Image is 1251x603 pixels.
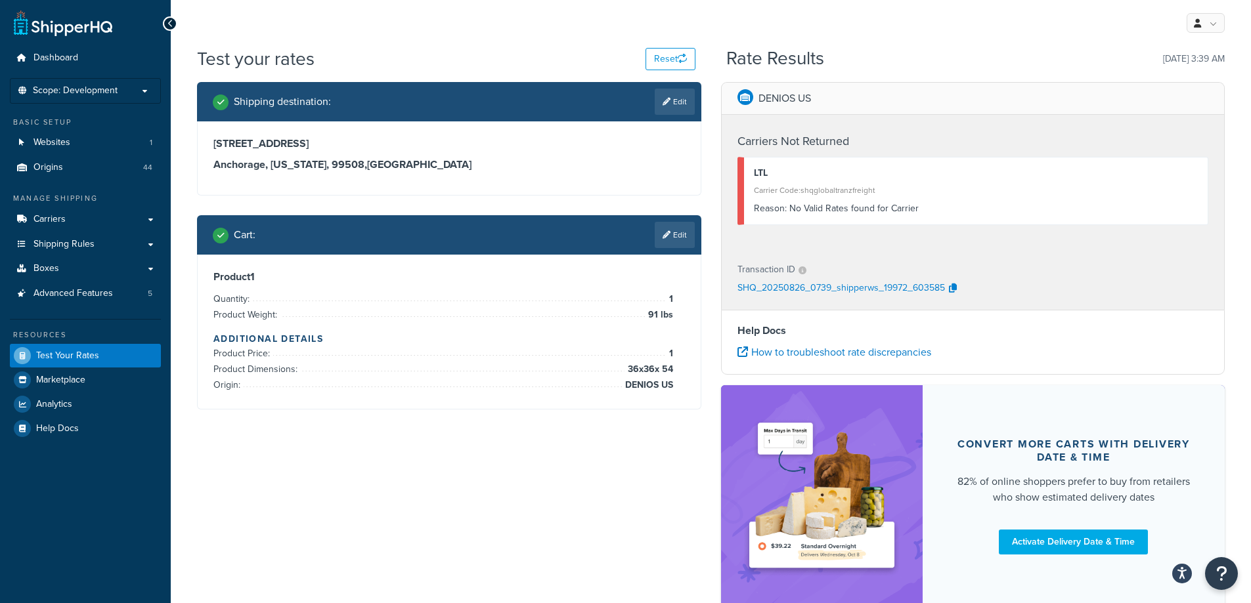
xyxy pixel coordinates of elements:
a: Boxes [10,257,161,281]
p: Transaction ID [737,260,795,279]
span: 91 lbs [645,307,673,323]
a: Marketplace [10,368,161,392]
div: LTL [754,164,1198,182]
img: feature-image-ddt-36eae7f7280da8017bfb280eaccd9c446f90b1fe08728e4019434db127062ab4.png [741,405,903,587]
a: Activate Delivery Date & Time [999,530,1148,554]
span: Boxes [33,263,59,274]
h1: Test your rates [197,46,315,72]
span: Origin: [213,378,244,392]
a: Websites1 [10,131,161,155]
a: Advanced Features5 [10,281,161,306]
h3: [STREET_ADDRESS] [213,137,685,150]
span: Shipping Rules [33,239,95,250]
span: Advanced Features [33,288,113,299]
a: How to troubleshoot rate discrepancies [737,344,931,360]
span: DENIOS US [622,377,673,393]
a: Edit [655,89,695,115]
a: Dashboard [10,46,161,70]
span: 36 x 36 x 54 [625,362,673,377]
div: Basic Setup [10,117,161,128]
h4: Additional Details [213,332,685,346]
li: Advanced Features [10,281,161,306]
span: Dashboard [33,52,78,64]
p: [DATE] 3:39 AM [1163,50,1225,68]
li: Websites [10,131,161,155]
button: Open Resource Center [1205,557,1238,590]
a: Test Your Rates [10,344,161,367]
span: Analytics [36,399,72,410]
span: Scope: Development [33,85,118,96]
div: 82% of online shoppers prefer to buy from retailers who show estimated delivery dates [954,474,1194,505]
a: Carriers [10,207,161,232]
h2: Cart : [234,229,255,241]
h2: Rate Results [726,49,824,69]
h3: Anchorage, [US_STATE], 99508 , [GEOGRAPHIC_DATA] [213,158,685,171]
span: 5 [148,288,152,299]
span: Product Weight: [213,308,280,322]
h4: Carriers Not Returned [737,133,1209,150]
h4: Help Docs [737,323,1209,339]
div: No Valid Rates found for Carrier [754,199,1198,218]
span: Marketplace [36,375,85,386]
a: Origins44 [10,156,161,180]
div: Resources [10,329,161,341]
span: 1 [666,346,673,362]
span: 1 [666,291,673,307]
span: Quantity: [213,292,253,306]
h3: Product 1 [213,270,685,283]
span: Product Dimensions: [213,362,301,376]
span: Reason: [754,201,787,215]
span: Help Docs [36,423,79,434]
a: Help Docs [10,417,161,440]
span: 1 [150,137,152,148]
button: Reset [646,48,695,70]
p: DENIOS US [758,89,811,108]
span: Product Price: [213,346,273,360]
p: SHQ_20250826_0739_shipperws_19972_603585 [737,279,945,299]
div: Carrier Code: shqglobaltranzfreight [754,181,1198,199]
a: Shipping Rules [10,232,161,257]
div: Manage Shipping [10,193,161,204]
h2: Shipping destination : [234,96,331,108]
span: 44 [143,162,152,173]
span: Origins [33,162,63,173]
a: Edit [655,222,695,248]
div: Convert more carts with delivery date & time [954,438,1194,464]
span: Carriers [33,214,66,225]
span: Test Your Rates [36,350,99,362]
li: Origins [10,156,161,180]
span: Websites [33,137,70,148]
a: Analytics [10,392,161,416]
